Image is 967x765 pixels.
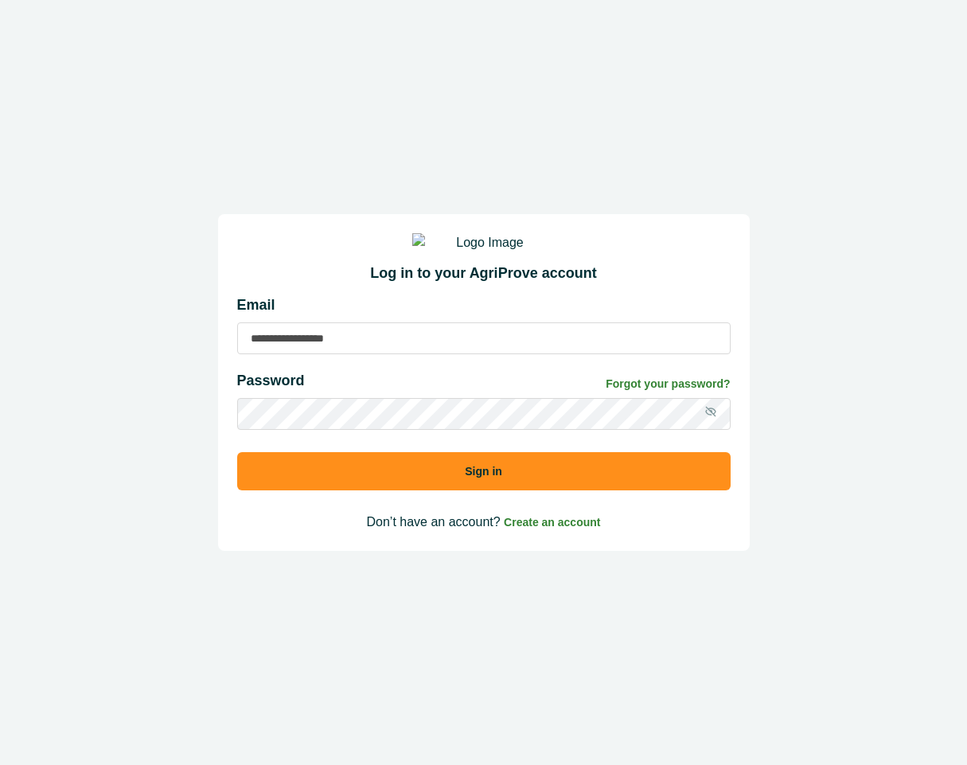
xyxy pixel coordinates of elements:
[237,513,731,532] p: Don’t have an account?
[237,370,305,392] p: Password
[504,515,600,529] a: Create an account
[606,376,730,392] a: Forgot your password?
[237,295,731,316] p: Email
[412,233,556,252] img: Logo Image
[237,452,731,490] button: Sign in
[237,265,731,283] h2: Log in to your AgriProve account
[504,516,600,529] span: Create an account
